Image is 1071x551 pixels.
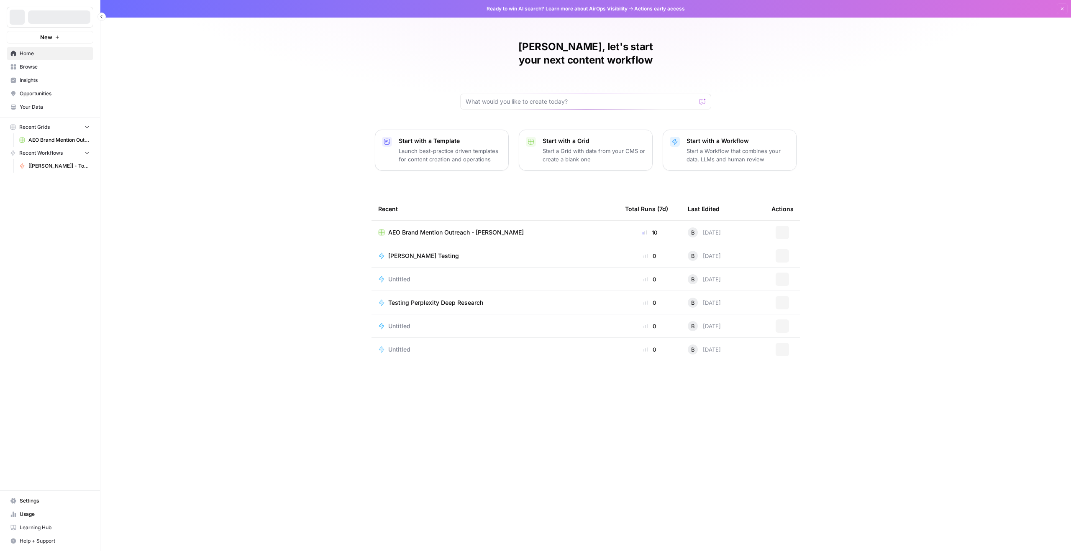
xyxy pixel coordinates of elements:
[7,534,93,548] button: Help + Support
[519,130,653,171] button: Start with a GridStart a Grid with data from your CMS or create a blank one
[543,147,646,163] p: Start a Grid with data from your CMS or create a blank one
[688,298,721,308] div: [DATE]
[687,137,789,145] p: Start with a Workflow
[388,298,483,307] span: Testing Perplexity Deep Research
[687,147,789,163] p: Start a Workflow that combines your data, LLMs and human review
[688,344,721,355] div: [DATE]
[378,252,612,260] a: [PERSON_NAME] Testing
[543,137,646,145] p: Start with a Grid
[688,227,721,237] div: [DATE]
[625,345,674,354] div: 0
[7,31,93,43] button: New
[378,322,612,330] a: Untitled
[20,77,90,84] span: Insights
[378,228,612,237] a: AEO Brand Mention Outreach - [PERSON_NAME]
[625,197,668,220] div: Total Runs (7d)
[388,322,410,330] span: Untitled
[378,298,612,307] a: Testing Perplexity Deep Research
[399,137,502,145] p: Start with a Template
[546,5,573,12] a: Learn more
[15,159,93,173] a: [[PERSON_NAME]] - Tools & Features Pages Refreshe - [MAIN WORKFLOW]
[388,275,410,283] span: Untitled
[7,74,93,87] a: Insights
[378,275,612,283] a: Untitled
[691,345,695,354] span: B
[19,123,50,131] span: Recent Grids
[40,33,52,41] span: New
[7,47,93,60] a: Home
[20,510,90,518] span: Usage
[688,321,721,331] div: [DATE]
[28,136,90,144] span: AEO Brand Mention Outreach - [PERSON_NAME]
[375,130,509,171] button: Start with a TemplateLaunch best-practice driven templates for content creation and operations
[388,345,410,354] span: Untitled
[20,497,90,505] span: Settings
[388,228,524,237] span: AEO Brand Mention Outreach - [PERSON_NAME]
[20,103,90,111] span: Your Data
[663,130,797,171] button: Start with a WorkflowStart a Workflow that combines your data, LLMs and human review
[691,298,695,307] span: B
[466,97,696,106] input: What would you like to create today?
[625,252,674,260] div: 0
[7,147,93,159] button: Recent Workflows
[625,228,674,237] div: 10
[19,149,63,157] span: Recent Workflows
[7,521,93,534] a: Learning Hub
[691,228,695,237] span: B
[625,322,674,330] div: 0
[7,494,93,508] a: Settings
[688,251,721,261] div: [DATE]
[688,274,721,284] div: [DATE]
[634,5,685,13] span: Actions early access
[20,50,90,57] span: Home
[771,197,794,220] div: Actions
[20,524,90,531] span: Learning Hub
[691,275,695,283] span: B
[691,252,695,260] span: B
[378,345,612,354] a: Untitled
[7,60,93,74] a: Browse
[625,298,674,307] div: 0
[691,322,695,330] span: B
[388,252,459,260] span: [PERSON_NAME] Testing
[15,133,93,147] a: AEO Brand Mention Outreach - [PERSON_NAME]
[7,508,93,521] a: Usage
[20,63,90,71] span: Browse
[625,275,674,283] div: 0
[7,121,93,133] button: Recent Grids
[487,5,628,13] span: Ready to win AI search? about AirOps Visibility
[688,197,720,220] div: Last Edited
[399,147,502,163] p: Launch best-practice driven templates for content creation and operations
[7,87,93,100] a: Opportunities
[460,40,711,67] h1: [PERSON_NAME], let's start your next content workflow
[28,162,90,170] span: [[PERSON_NAME]] - Tools & Features Pages Refreshe - [MAIN WORKFLOW]
[20,537,90,545] span: Help + Support
[378,197,612,220] div: Recent
[20,90,90,97] span: Opportunities
[7,100,93,114] a: Your Data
